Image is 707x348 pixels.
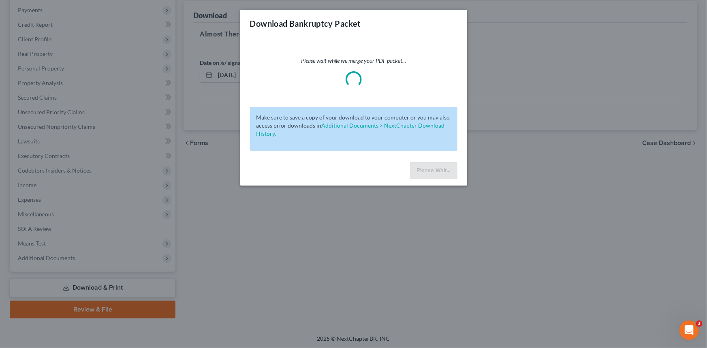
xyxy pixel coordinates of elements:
[250,57,457,65] p: Please wait while we merge your PDF packet...
[417,167,451,174] span: Please Wait...
[679,320,699,340] iframe: Intercom live chat
[410,162,457,179] button: Please Wait...
[256,113,451,138] p: Make sure to save a copy of your download to your computer or you may also access prior downloads in
[256,122,445,137] a: Additional Documents > NextChapter Download History.
[696,320,703,327] span: 3
[250,18,361,29] h3: Download Bankruptcy Packet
